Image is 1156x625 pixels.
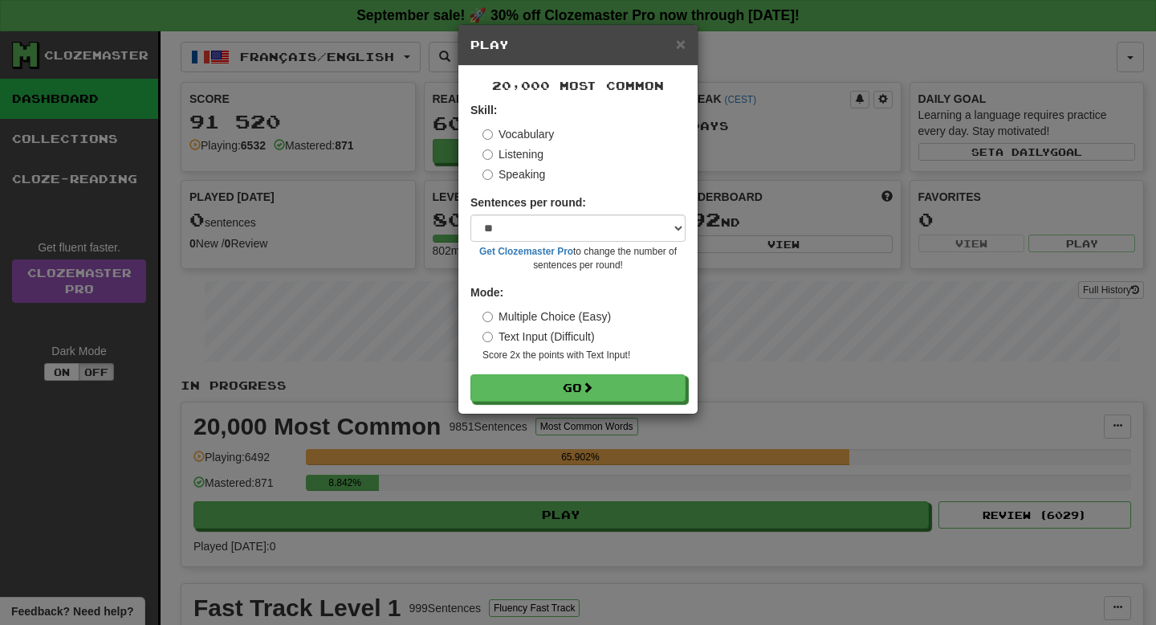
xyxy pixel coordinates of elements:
[482,349,686,362] small: Score 2x the points with Text Input !
[470,374,686,402] button: Go
[492,79,664,92] span: 20,000 Most Common
[479,246,573,257] a: Get Clozemaster Pro
[470,245,686,272] small: to change the number of sentences per round!
[482,332,493,342] input: Text Input (Difficult)
[482,146,543,162] label: Listening
[470,37,686,53] h5: Play
[482,170,493,180] input: Speaking
[676,35,686,52] button: Close
[482,329,595,345] label: Text Input (Difficult)
[482,308,611,325] label: Multiple Choice (Easy)
[470,194,586,210] label: Sentences per round:
[676,35,686,53] span: ×
[482,129,493,140] input: Vocabulary
[482,312,493,322] input: Multiple Choice (Easy)
[470,104,497,116] strong: Skill:
[482,126,554,142] label: Vocabulary
[470,286,503,299] strong: Mode:
[482,149,493,160] input: Listening
[482,166,545,182] label: Speaking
